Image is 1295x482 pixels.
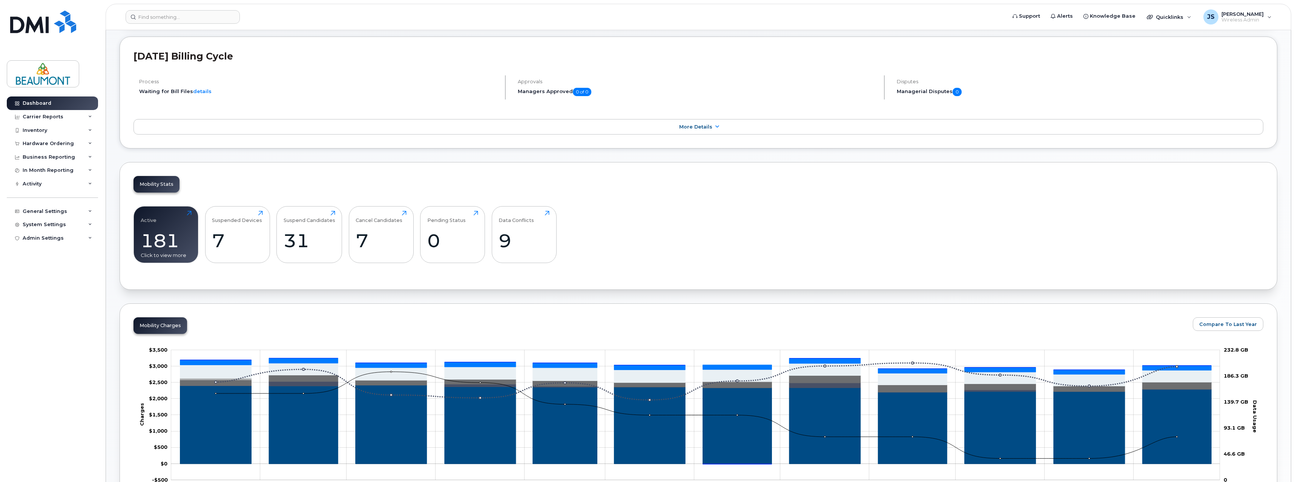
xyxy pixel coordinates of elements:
[133,50,1263,62] h2: [DATE] Billing Cycle
[149,363,167,369] g: $0
[1224,373,1248,379] tspan: 186.3 GB
[161,461,167,467] tspan: $0
[499,230,549,252] div: 9
[1007,9,1045,24] a: Support
[1078,9,1141,24] a: Knowledge Base
[149,412,167,418] g: $0
[1224,399,1248,405] tspan: 139.7 GB
[149,363,167,369] tspan: $3,000
[149,428,167,434] g: $0
[356,211,402,223] div: Cancel Candidates
[149,412,167,418] tspan: $1,500
[1019,12,1040,20] span: Support
[1224,451,1245,457] tspan: 46.6 GB
[1221,17,1264,23] span: Wireless Admin
[154,444,167,450] tspan: $500
[1207,12,1215,21] span: JS
[499,211,549,259] a: Data Conflicts9
[427,211,466,223] div: Pending Status
[180,375,1212,392] g: Data
[427,230,478,252] div: 0
[679,124,712,130] span: More Details
[139,88,499,95] li: Waiting for Bill Files
[356,230,407,252] div: 7
[573,88,591,96] span: 0 of 0
[141,211,192,259] a: Active181Click to view more
[1198,9,1277,24] div: Joey Springer
[518,79,877,84] h4: Approvals
[284,211,335,259] a: Suspend Candidates31
[1224,347,1248,353] tspan: 232.8 GB
[284,230,335,252] div: 31
[897,88,1263,96] h5: Managerial Disputes
[1142,9,1197,24] div: Quicklinks
[149,395,167,401] g: $0
[141,230,192,252] div: 181
[154,444,167,450] g: $0
[180,358,1212,375] g: GST
[1156,14,1183,20] span: Quicklinks
[1221,11,1264,17] span: [PERSON_NAME]
[193,88,212,94] a: details
[953,88,962,96] span: 0
[141,211,157,223] div: Active
[1090,12,1135,20] span: Knowledge Base
[149,379,167,385] tspan: $2,500
[149,379,167,385] g: $0
[212,230,263,252] div: 7
[1252,400,1258,433] tspan: Data Usage
[1199,321,1257,328] span: Compare To Last Year
[180,385,1212,464] g: Rate Plan
[141,252,192,259] div: Click to view more
[1193,317,1263,331] button: Compare To Last Year
[1057,12,1073,20] span: Alerts
[149,395,167,401] tspan: $2,000
[518,88,877,96] h5: Managers Approved
[284,211,335,223] div: Suspend Candidates
[149,347,167,353] tspan: $3,500
[1224,425,1245,431] tspan: 93.1 GB
[212,211,263,259] a: Suspended Devices7
[356,211,407,259] a: Cancel Candidates7
[126,10,240,24] input: Find something...
[1045,9,1078,24] a: Alerts
[897,79,1263,84] h4: Disputes
[212,211,262,223] div: Suspended Devices
[499,211,534,223] div: Data Conflicts
[427,211,478,259] a: Pending Status0
[180,363,1212,386] g: Features
[149,428,167,434] tspan: $1,000
[139,79,499,84] h4: Process
[149,347,167,353] g: $0
[139,403,145,426] tspan: Charges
